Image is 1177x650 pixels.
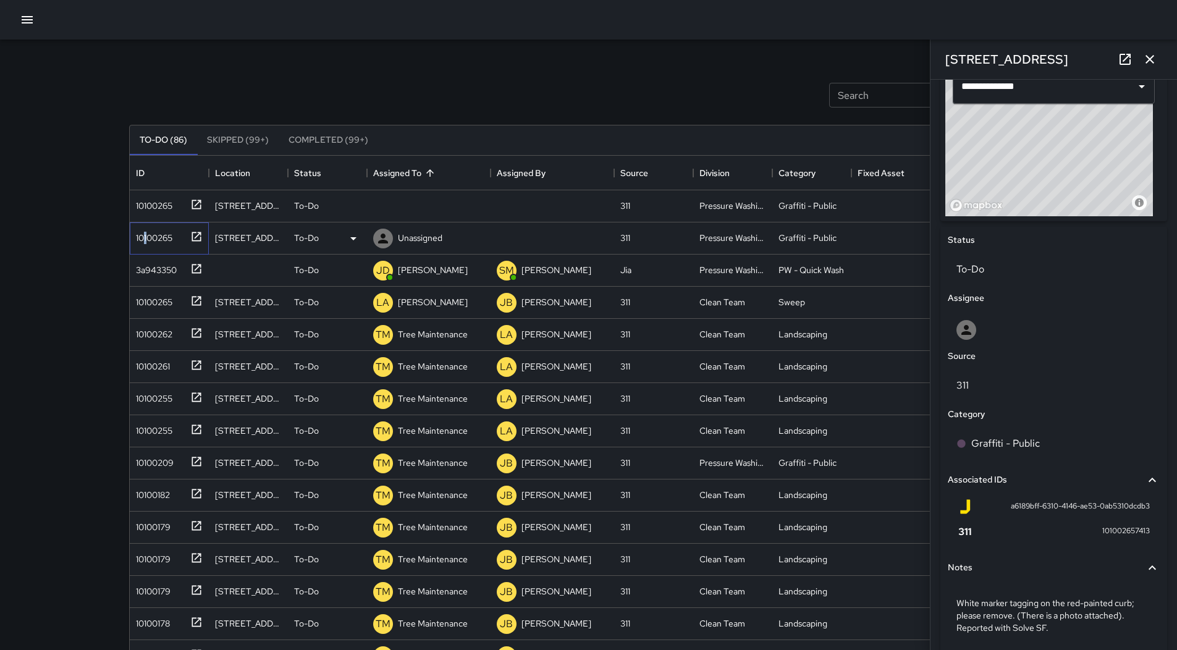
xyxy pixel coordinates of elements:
div: Assigned By [491,156,614,190]
div: Pressure Washing [699,264,766,276]
div: 311 [620,232,630,244]
p: To-Do [294,424,319,437]
p: JB [500,456,513,471]
div: ID [136,156,145,190]
div: Division [699,156,730,190]
div: Graffiti - Public [778,232,837,244]
p: Tree Maintenance [398,521,468,533]
div: 10100261 [131,355,170,373]
div: 311 [620,585,630,597]
div: Fixed Asset [851,156,930,190]
div: 10100179 [131,580,171,597]
p: LA [376,295,389,310]
p: TM [376,488,390,503]
div: Source [620,156,648,190]
div: Assigned To [373,156,421,190]
div: PW - Quick Wash [778,264,844,276]
p: Tree Maintenance [398,585,468,597]
div: 3a943350 [131,259,177,276]
p: Unassigned [398,232,442,244]
p: TM [376,424,390,439]
p: [PERSON_NAME] [521,328,591,340]
p: To-Do [294,489,319,501]
div: Landscaping [778,553,827,565]
div: Status [294,156,321,190]
button: Completed (99+) [279,125,378,155]
div: Clean Team [699,585,745,597]
div: 1515 Market Street [215,553,282,565]
p: LA [500,424,513,439]
div: Clean Team [699,328,745,340]
p: JD [376,263,390,278]
p: [PERSON_NAME] [521,617,591,630]
div: 311 [620,521,630,533]
p: Tree Maintenance [398,457,468,469]
p: Tree Maintenance [398,489,468,501]
p: To-Do [294,360,319,373]
p: [PERSON_NAME] [521,489,591,501]
div: Fixed Asset [858,156,905,190]
button: To-Do (86) [130,125,197,155]
p: [PERSON_NAME] [521,457,591,469]
div: Landscaping [778,328,827,340]
button: Skipped (99+) [197,125,279,155]
p: JB [500,295,513,310]
p: [PERSON_NAME] [521,553,591,565]
div: 66 Grove Street [215,457,282,469]
div: Pressure Washing [699,232,766,244]
p: LA [500,392,513,407]
div: Assigned By [497,156,546,190]
div: 10100182 [131,484,170,501]
p: To-Do [294,457,319,469]
p: [PERSON_NAME] [521,360,591,373]
p: TM [376,392,390,407]
div: Source [614,156,693,190]
p: Tree Maintenance [398,424,468,437]
div: Jia [620,264,631,276]
div: Assigned To [367,156,491,190]
div: Location [209,156,288,190]
p: TM [376,360,390,374]
p: LA [500,327,513,342]
div: 10100265 [131,291,172,308]
div: 311 [620,457,630,469]
p: TM [376,456,390,471]
div: 10100209 [131,452,174,469]
div: Landscaping [778,392,827,405]
p: Tree Maintenance [398,553,468,565]
p: To-Do [294,585,319,597]
div: 120 Hickory Street [215,200,282,212]
div: 311 [620,617,630,630]
div: 10100178 [131,612,170,630]
div: 98 Franklin Street [215,360,282,373]
div: Landscaping [778,489,827,501]
div: 10100255 [131,420,172,437]
div: Landscaping [778,585,827,597]
div: Division [693,156,772,190]
p: To-Do [294,296,319,308]
div: 311 [620,489,630,501]
div: 311 [620,200,630,212]
div: Clean Team [699,392,745,405]
div: 18 10th Street [215,328,282,340]
p: JB [500,520,513,535]
div: Category [778,156,816,190]
div: Pressure Washing [699,200,766,212]
p: TM [376,552,390,567]
div: Clean Team [699,617,745,630]
div: 10100265 [131,195,172,212]
p: To-Do [294,264,319,276]
p: JB [500,617,513,631]
div: Location [215,156,250,190]
div: 311 [620,424,630,437]
div: 10100255 [131,387,172,405]
div: Clean Team [699,296,745,308]
p: Tree Maintenance [398,328,468,340]
p: [PERSON_NAME] [521,296,591,308]
div: 135 Van Ness Avenue [215,521,282,533]
div: 311 [620,328,630,340]
p: To-Do [294,553,319,565]
div: Clean Team [699,521,745,533]
p: TM [376,617,390,631]
div: Category [772,156,851,190]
